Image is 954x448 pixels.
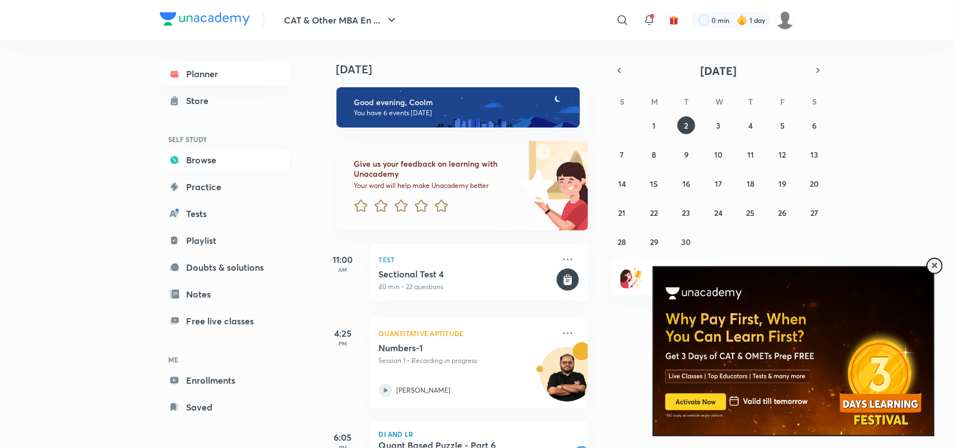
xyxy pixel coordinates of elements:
[651,208,658,218] abbr: September 22, 2025
[773,204,791,221] button: September 26, 2025
[746,208,754,218] abbr: September 25, 2025
[677,116,695,134] button: September 2, 2025
[715,96,723,107] abbr: Wednesday
[779,208,787,218] abbr: September 26, 2025
[336,63,599,76] h4: [DATE]
[685,120,689,131] abbr: September 2, 2025
[650,237,658,247] abbr: September 29, 2025
[646,175,663,192] button: September 15, 2025
[779,178,786,189] abbr: September 19, 2025
[652,96,658,107] abbr: Monday
[665,11,683,29] button: avatar
[651,178,658,189] abbr: September 15, 2025
[278,9,405,31] button: CAT & Other MBA En ...
[709,175,727,192] button: September 17, 2025
[714,208,723,218] abbr: September 24, 2025
[806,116,824,134] button: September 6, 2025
[618,178,626,189] abbr: September 14, 2025
[700,63,737,78] span: [DATE]
[160,149,289,171] a: Browse
[379,327,554,340] p: Quantitative Aptitude
[682,178,690,189] abbr: September 16, 2025
[620,266,643,289] img: referral
[682,237,691,247] abbr: September 30, 2025
[780,120,785,131] abbr: September 5, 2025
[742,116,760,134] button: September 4, 2025
[780,96,785,107] abbr: Friday
[747,149,754,160] abbr: September 11, 2025
[613,175,631,192] button: September 14, 2025
[742,175,760,192] button: September 18, 2025
[646,204,663,221] button: September 22, 2025
[684,96,689,107] abbr: Tuesday
[618,237,626,247] abbr: September 28, 2025
[773,175,791,192] button: September 19, 2025
[619,208,626,218] abbr: September 21, 2025
[160,310,289,332] a: Free live classes
[354,97,570,107] h6: Good evening, Coolm
[669,15,679,25] img: avatar
[811,149,819,160] abbr: September 13, 2025
[813,96,817,107] abbr: Saturday
[620,96,624,107] abbr: Sunday
[160,202,289,225] a: Tests
[160,12,250,29] a: Company Logo
[653,120,656,131] abbr: September 1, 2025
[646,145,663,163] button: September 8, 2025
[634,238,943,437] iframe: notification-frame-~55857496
[806,145,824,163] button: September 13, 2025
[379,356,554,366] p: Session 1 • Recording in progress
[773,145,791,163] button: September 12, 2025
[160,283,289,305] a: Notes
[684,149,689,160] abbr: September 9, 2025
[379,431,579,437] p: DI and LR
[321,431,366,444] h5: 6:05
[160,256,289,279] a: Doubts & solutions
[160,63,289,85] a: Planner
[779,149,786,160] abbr: September 12, 2025
[627,63,810,78] button: [DATE]
[379,253,554,266] p: Test
[379,342,518,353] h5: Numbers-1
[187,94,216,107] div: Store
[677,233,695,251] button: September 30, 2025
[737,15,748,26] img: streak
[160,12,250,26] img: Company Logo
[160,229,289,252] a: Playlist
[677,204,695,221] button: September 23, 2025
[773,116,791,134] button: September 5, 2025
[613,145,631,163] button: September 7, 2025
[354,109,570,117] p: You have 6 events [DATE]
[709,204,727,221] button: September 24, 2025
[742,145,760,163] button: September 11, 2025
[646,116,663,134] button: September 1, 2025
[321,340,366,347] p: PM
[160,176,289,198] a: Practice
[682,208,691,218] abbr: September 23, 2025
[379,268,554,280] h5: Sectional Test 4
[160,369,289,392] a: Enrollments
[483,141,588,230] img: feedback_image
[811,208,819,218] abbr: September 27, 2025
[776,11,795,30] img: Coolm
[540,353,594,407] img: Avatar
[677,175,695,192] button: September 16, 2025
[160,396,289,418] a: Saved
[652,149,657,160] abbr: September 8, 2025
[354,159,518,179] h6: Give us your feedback on learning with Unacademy
[677,145,695,163] button: September 9, 2025
[709,116,727,134] button: September 3, 2025
[379,282,554,292] p: 40 min • 22 questions
[321,266,366,273] p: AM
[336,87,580,128] img: evening
[742,204,760,221] button: September 25, 2025
[646,233,663,251] button: September 29, 2025
[747,178,754,189] abbr: September 18, 2025
[160,130,289,149] h6: SELF STUDY
[748,96,753,107] abbr: Thursday
[620,149,624,160] abbr: September 7, 2025
[810,178,819,189] abbr: September 20, 2025
[813,120,817,131] abbr: September 6, 2025
[709,145,727,163] button: September 10, 2025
